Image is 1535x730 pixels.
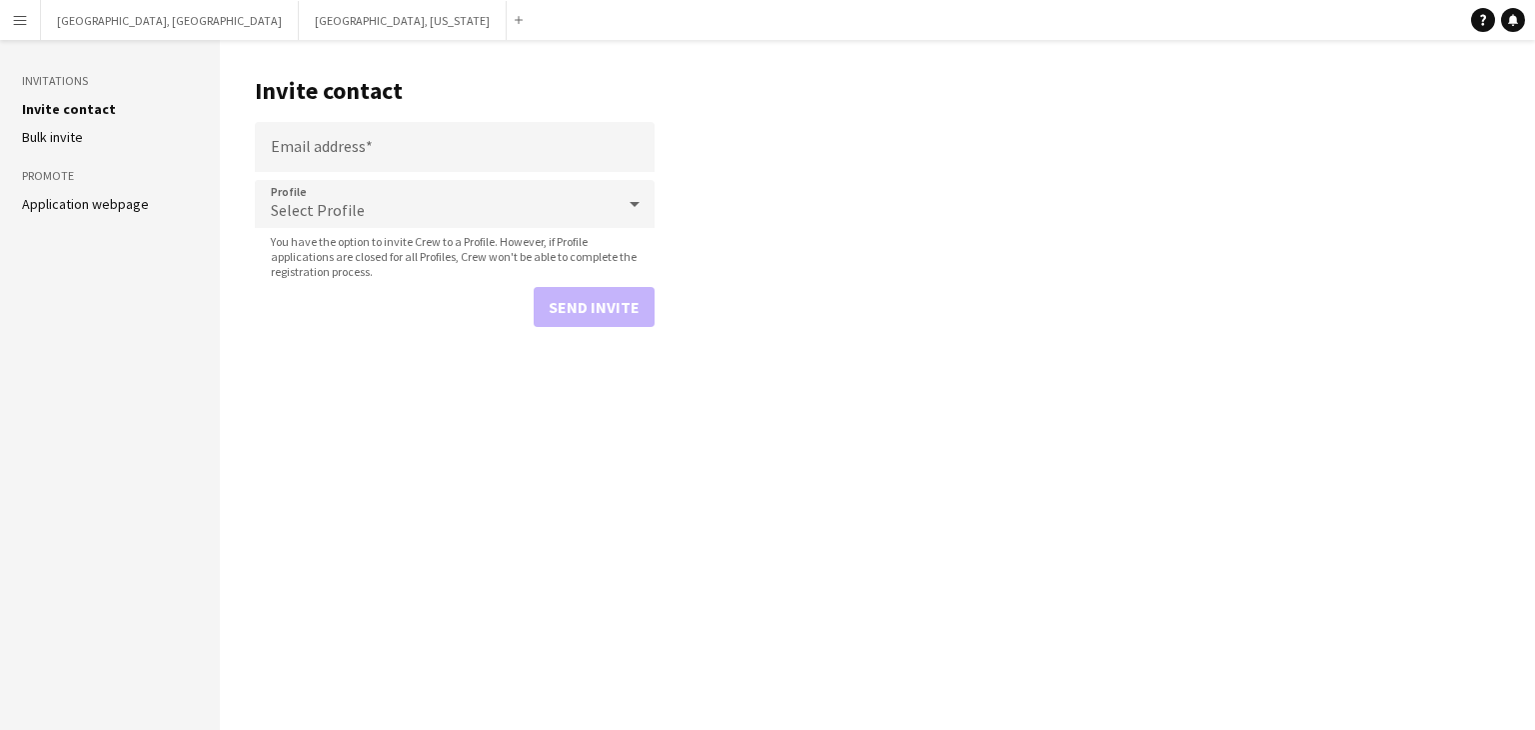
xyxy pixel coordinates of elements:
a: Application webpage [22,195,149,213]
a: Invite contact [22,100,116,118]
h3: Promote [22,167,198,185]
span: You have the option to invite Crew to a Profile. However, if Profile applications are closed for ... [255,234,655,279]
a: Bulk invite [22,128,83,146]
button: [GEOGRAPHIC_DATA], [GEOGRAPHIC_DATA] [41,1,299,40]
button: [GEOGRAPHIC_DATA], [US_STATE] [299,1,507,40]
h1: Invite contact [255,76,655,106]
h3: Invitations [22,72,198,90]
span: Select Profile [271,200,365,220]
